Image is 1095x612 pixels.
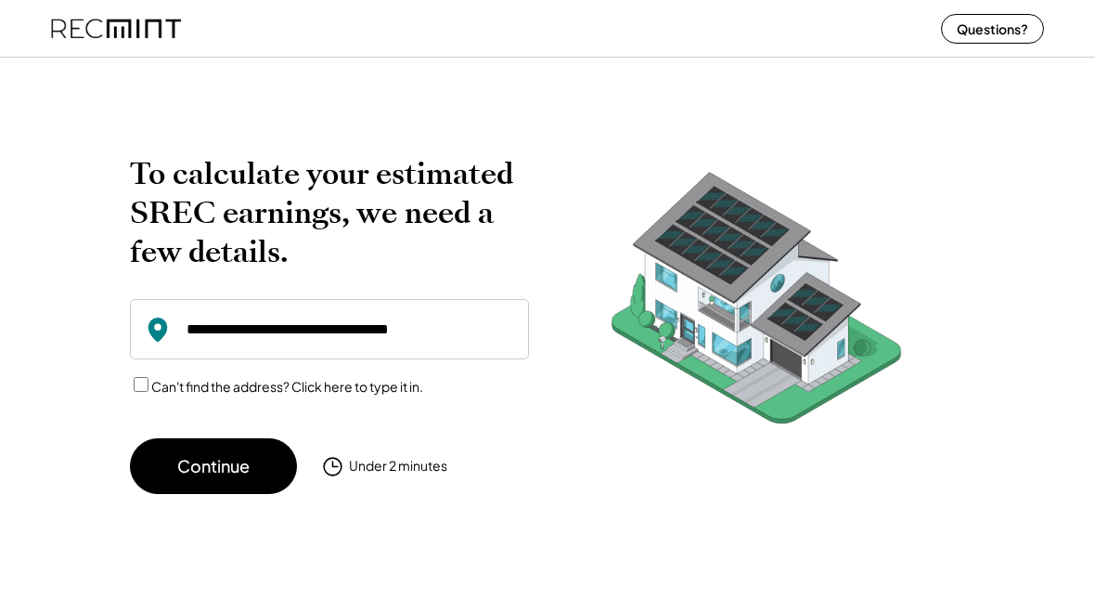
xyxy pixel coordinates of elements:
div: Under 2 minutes [349,457,447,475]
img: recmint-logotype%403x%20%281%29.jpeg [51,4,181,53]
h2: To calculate your estimated SREC earnings, we need a few details. [130,154,529,271]
img: RecMintArtboard%207.png [575,154,937,452]
button: Questions? [941,14,1044,44]
label: Can't find the address? Click here to type it in. [151,378,423,395]
button: Continue [130,438,297,494]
